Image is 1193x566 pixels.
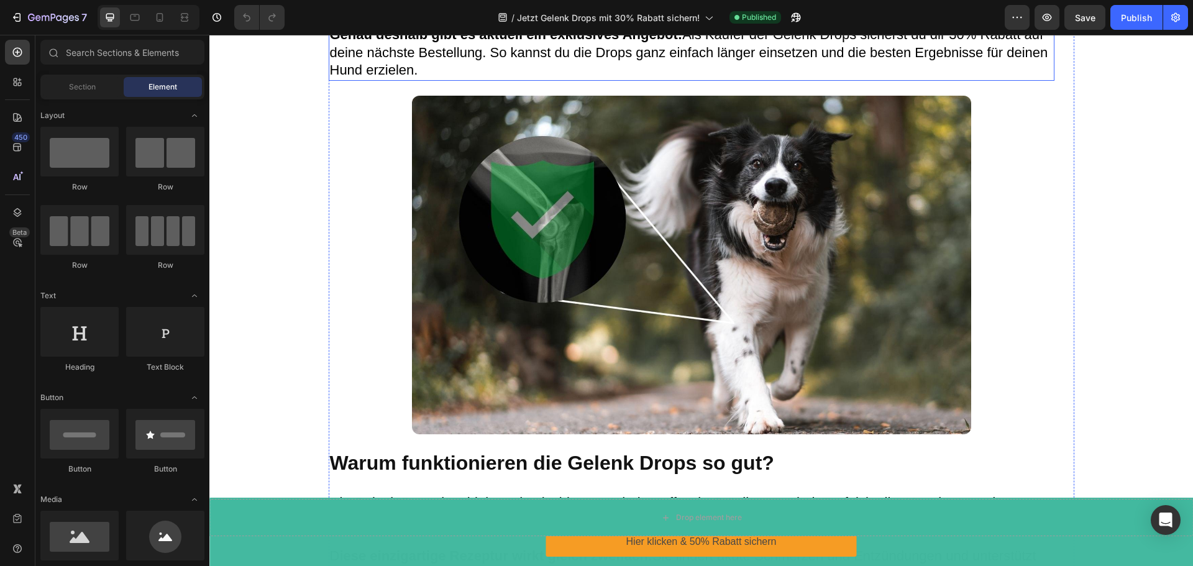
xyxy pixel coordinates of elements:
[1151,505,1181,535] div: Open Intercom Messenger
[40,40,204,65] input: Search Sections & Elements
[126,362,204,373] div: Text Block
[185,388,204,408] span: Toggle open
[1110,5,1163,30] button: Publish
[209,35,1193,566] iframe: Design area
[149,81,177,93] span: Element
[121,417,565,439] strong: Warum funktionieren die Gelenk Drops so gut?
[185,286,204,306] span: Toggle open
[40,290,56,301] span: Text
[185,490,204,509] span: Toggle open
[742,12,776,23] span: Published
[126,181,204,193] div: Row
[69,81,96,93] span: Section
[40,392,63,403] span: Button
[9,227,30,237] div: Beta
[81,10,87,25] p: 7
[40,463,119,475] div: Button
[511,11,514,24] span: /
[517,11,700,24] span: Jetzt Gelenk Drops mit 30% Rabatt sichern!
[126,463,204,475] div: Button
[40,362,119,373] div: Heading
[40,110,65,121] span: Layout
[1121,11,1152,24] div: Publish
[40,260,119,271] div: Row
[126,260,204,271] div: Row
[185,106,204,126] span: Toggle open
[121,459,844,548] p: Die Gelenk Drops kombinieren hochwirksame Inhaltsstoffe wie Grünlippmuschel, Teufelskralle, Hageb...
[12,132,30,142] div: 450
[1075,12,1095,23] span: Save
[40,181,119,193] div: Row
[234,5,285,30] div: Undo/Redo
[203,61,762,399] img: gempages_534104955091420133-2e765967-5976-4a41-9467-cea0233ae20f.jpg
[40,494,62,505] span: Media
[5,5,93,30] button: 7
[1064,5,1105,30] button: Save
[467,478,533,488] div: Drop element here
